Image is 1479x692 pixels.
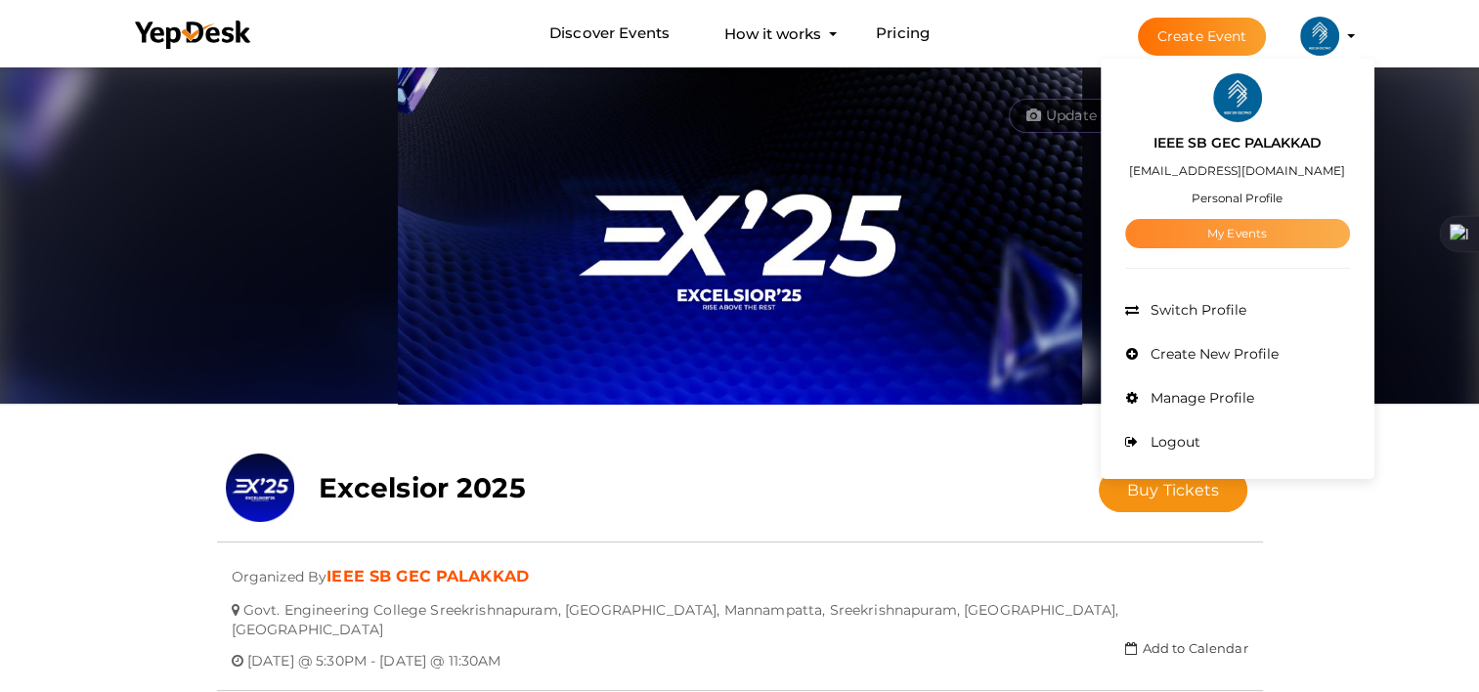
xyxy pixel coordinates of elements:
[232,553,327,585] span: Organized By
[549,16,670,52] a: Discover Events
[718,16,827,52] button: How it works
[232,586,1119,638] span: Govt. Engineering College Sreekrishnapuram, [GEOGRAPHIC_DATA], Mannampatta, Sreekrishnapuram, [GE...
[1138,18,1267,56] button: Create Event
[1300,17,1339,56] img: ACg8ocIlr20kWlusTYDilfQwsc9vjOYCKrm0LB8zShf3GP8Yo5bmpMCa=s100
[1153,132,1322,154] label: IEEE SB GEC PALAKKAD
[1099,468,1248,512] button: Buy Tickets
[247,637,501,670] span: [DATE] @ 5:30PM - [DATE] @ 11:30AM
[1009,99,1208,133] button: Update Cover Image
[1125,219,1350,248] a: My Events
[1146,345,1279,363] span: Create New Profile
[319,471,526,504] b: Excelsior 2025
[1125,640,1247,656] a: Add to Calendar
[1127,481,1220,499] span: Buy Tickets
[1146,433,1200,451] span: Logout
[1192,191,1283,205] small: Personal Profile
[1213,73,1262,122] img: ACg8ocIlr20kWlusTYDilfQwsc9vjOYCKrm0LB8zShf3GP8Yo5bmpMCa=s100
[326,567,529,585] a: IEEE SB GEC PALAKKAD
[876,16,930,52] a: Pricing
[1146,301,1246,319] span: Switch Profile
[1146,389,1254,407] span: Manage Profile
[398,63,1082,405] img: 1EKFXICO_normal.png
[1129,159,1345,182] label: [EMAIL_ADDRESS][DOMAIN_NAME]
